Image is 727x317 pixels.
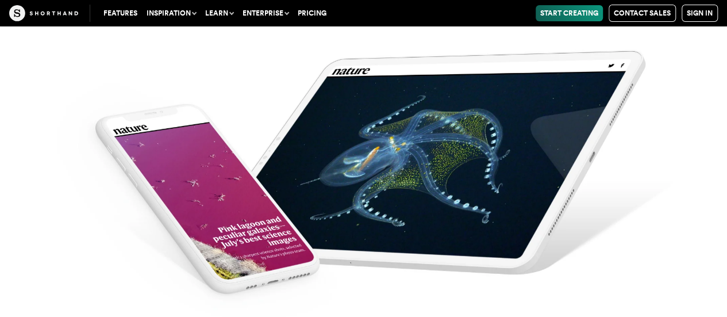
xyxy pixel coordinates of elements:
[293,5,331,21] a: Pricing
[201,5,238,21] button: Learn
[9,5,78,21] img: The Craft
[238,5,293,21] button: Enterprise
[142,5,201,21] button: Inspiration
[536,5,603,21] a: Start Creating
[609,5,676,22] a: Contact Sales
[682,5,718,22] a: Sign in
[99,5,142,21] a: Features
